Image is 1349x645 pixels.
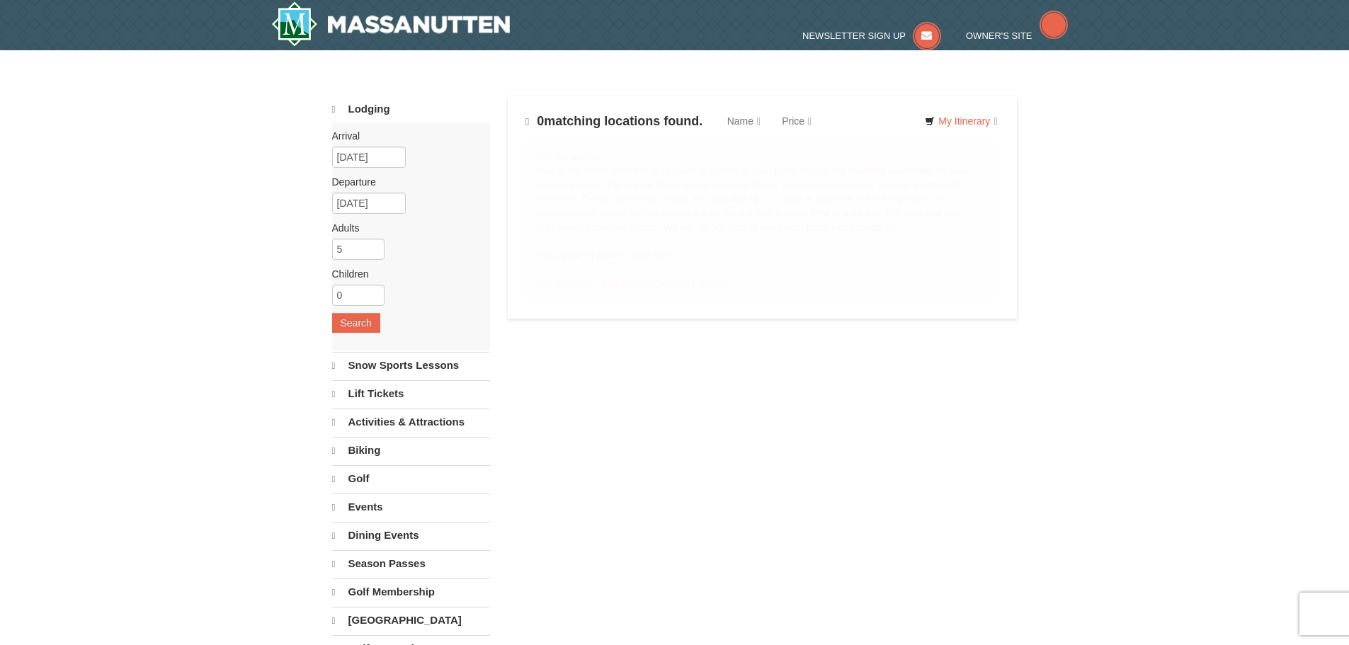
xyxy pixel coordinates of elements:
a: [EMAIL_ADDRESS][DOMAIN_NAME] [564,278,732,290]
a: Activities & Attractions [332,409,490,435]
label: Adults [332,221,479,235]
a: Name [717,107,771,135]
img: Massanutten Resort Logo [271,1,511,47]
a: Owner's Site [966,30,1068,41]
div: Due to the dates selected or number of guests in your party we are not showing availability for y... [525,143,1000,297]
a: [GEOGRAPHIC_DATA] [332,607,490,634]
a: Dining Events [332,522,490,549]
button: Search [332,313,380,333]
label: Children [332,267,479,281]
a: Price [771,107,822,135]
strong: We are sorry! [536,151,599,162]
a: Golf [332,465,490,492]
a: Season Passes [332,550,490,577]
a: Lift Tickets [332,380,490,407]
a: Snow Sports Lessons [332,352,490,379]
span: Newsletter Sign Up [802,30,906,41]
a: Massanutten Resort [271,1,511,47]
label: Departure [332,175,479,189]
a: Newsletter Sign Up [802,30,941,41]
label: Arrival [332,129,479,143]
a: My Itinerary [916,110,1006,132]
span: Owner's Site [966,30,1032,41]
a: Events [332,493,490,520]
a: Biking [332,437,490,464]
a: Golf Membership [332,578,490,605]
a: Lodging [332,96,490,122]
